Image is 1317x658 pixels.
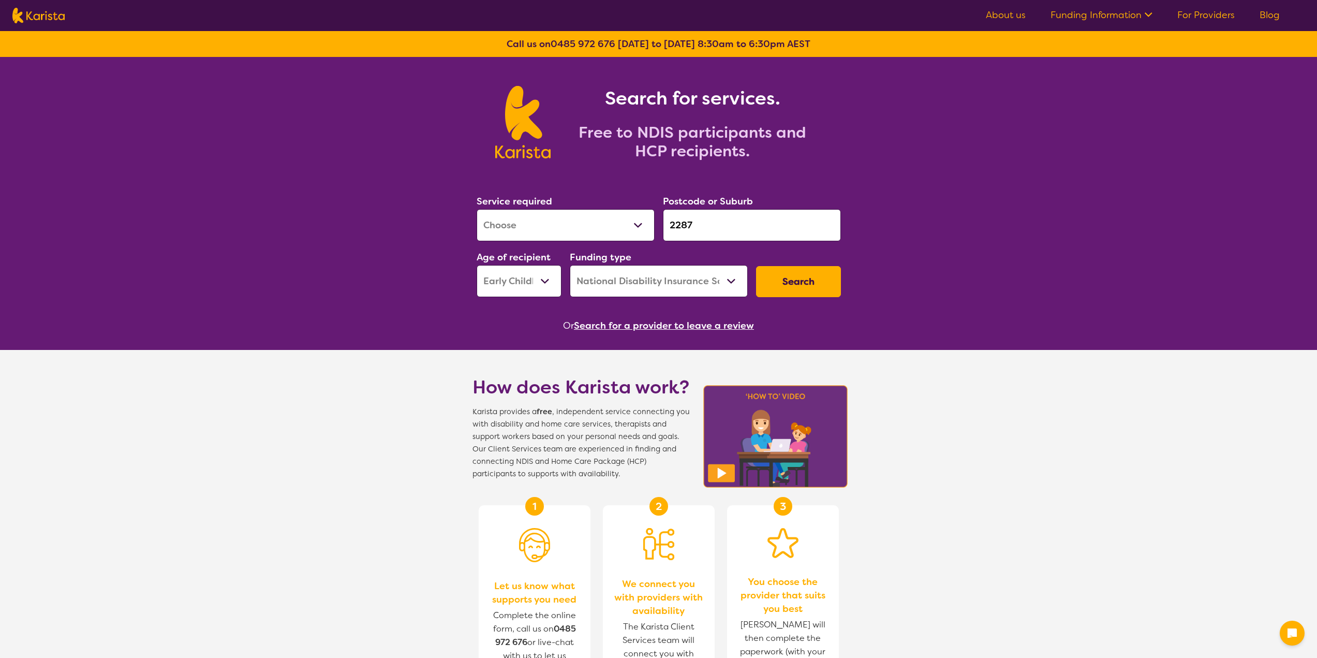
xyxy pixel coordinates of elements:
[613,577,704,618] span: We connect you with providers with availability
[643,528,674,560] img: Person being matched to services icon
[563,86,822,111] h1: Search for services.
[507,38,810,50] b: Call us on [DATE] to [DATE] 8:30am to 6:30pm AEST
[649,497,668,516] div: 2
[767,528,798,558] img: Star icon
[574,318,754,333] button: Search for a provider to leave a review
[477,195,552,208] label: Service required
[477,251,551,264] label: Age of recipient
[986,9,1026,21] a: About us
[489,579,580,606] span: Let us know what supports you need
[563,123,822,160] h2: Free to NDIS participants and HCP recipients.
[756,266,841,297] button: Search
[472,375,690,400] h1: How does Karista work?
[1050,9,1152,21] a: Funding Information
[663,209,841,241] input: Type
[525,497,544,516] div: 1
[700,382,851,491] img: Karista video
[495,86,551,158] img: Karista logo
[563,318,574,333] span: Or
[570,251,631,264] label: Funding type
[1260,9,1280,21] a: Blog
[551,38,615,50] a: 0485 972 676
[663,195,753,208] label: Postcode or Suburb
[1177,9,1235,21] a: For Providers
[737,575,828,616] span: You choose the provider that suits you best
[537,407,552,417] b: free
[12,8,65,23] img: Karista logo
[774,497,792,516] div: 3
[472,406,690,480] span: Karista provides a , independent service connecting you with disability and home care services, t...
[519,528,550,562] img: Person with headset icon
